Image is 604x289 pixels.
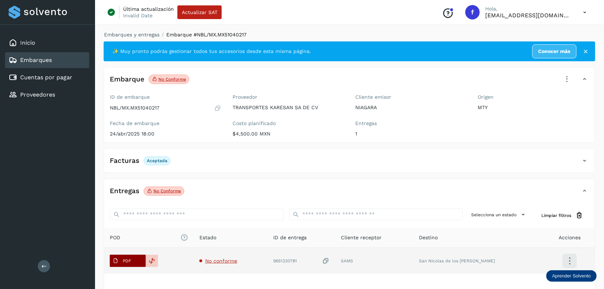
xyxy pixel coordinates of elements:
[20,91,55,98] a: Proveedores
[559,234,581,241] span: Acciones
[110,75,144,84] h4: Embarque
[110,255,146,267] button: PDF
[5,87,89,103] div: Proveedores
[110,131,221,137] p: 24/abr/2025 18:00
[532,44,577,58] a: Conocer más
[110,157,139,165] h4: Facturas
[123,258,131,263] p: PDF
[486,12,572,19] p: fepadilla@niagarawater.com
[419,234,438,241] span: Destino
[20,39,35,46] a: Inicio
[414,248,545,274] td: San Nicolas de los [PERSON_NAME]
[469,209,530,221] button: Selecciona un estado
[112,48,311,55] span: ✨ Muy pronto podrás gestionar todos tus accesorios desde esta misma página.
[478,94,589,100] label: Origen
[233,131,344,137] p: $4,500.00 MXN
[274,234,307,241] span: ID de entrega
[233,94,344,100] label: Proveedor
[110,120,221,126] label: Fecha de embarque
[274,257,330,265] div: 9651330781
[5,52,89,68] div: Embarques
[110,94,221,100] label: ID de embarque
[205,258,237,264] span: No conforme
[110,234,188,241] span: POD
[355,105,466,111] p: NIAGARA
[166,32,247,37] span: Embarque #NBL/MX.MX51040217
[147,158,167,163] p: Aceptada
[486,6,572,12] p: Hola,
[552,273,591,279] p: Aprender Solvento
[104,155,595,173] div: FacturasAceptada
[5,70,89,85] div: Cuentas por pagar
[104,185,595,203] div: EntregasNo conforme
[536,209,589,222] button: Limpiar filtros
[355,120,466,126] label: Entregas
[20,57,52,63] a: Embarques
[104,31,595,39] nav: breadcrumb
[177,5,222,19] button: Actualizar SAT
[104,32,159,37] a: Embarques y entregas
[199,234,216,241] span: Estado
[233,120,344,126] label: Costo planificado
[153,188,181,194] p: No conforme
[146,255,158,267] div: Reemplazar POD
[355,94,466,100] label: Cliente emisor
[341,234,382,241] span: Cliente receptor
[104,73,595,91] div: EmbarqueNo conforme
[110,187,139,195] h4: Entregas
[335,248,414,274] td: SAMS
[158,77,186,82] p: No conforme
[542,212,572,219] span: Limpiar filtros
[110,105,159,111] p: NBL/MX.MX51040217
[182,10,217,15] span: Actualizar SAT
[5,35,89,51] div: Inicio
[546,270,597,282] div: Aprender Solvento
[233,105,344,111] p: TRANSPORTES KARESAN SA DE CV
[355,131,466,137] p: 1
[478,105,589,111] p: MTY
[123,6,174,12] p: Última actualización
[20,74,72,81] a: Cuentas por pagar
[123,12,153,19] p: Invalid Date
